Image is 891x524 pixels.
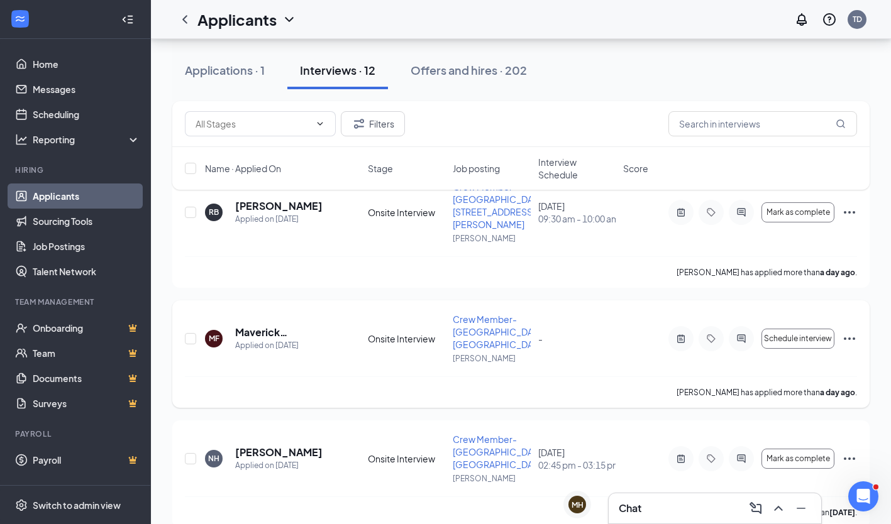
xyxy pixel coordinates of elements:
button: Mark as complete [761,449,834,469]
div: Offers and hires · 202 [411,62,527,78]
button: Minimize [791,498,811,518]
div: Applied on [DATE] [235,459,323,472]
a: OnboardingCrown [33,315,140,341]
span: Job posting [453,162,500,175]
iframe: Intercom live chat [848,481,878,511]
span: 09:30 am - 10:00 am [538,212,616,225]
svg: Ellipses [842,451,857,466]
div: RB [209,207,219,217]
div: Applied on [DATE] [235,213,323,226]
a: Home [33,52,140,77]
p: [PERSON_NAME] [453,353,530,364]
span: 02:45 pm - 03:15 pm [538,459,616,471]
svg: ActiveChat [734,454,749,464]
svg: ActiveNote [673,207,689,217]
span: Stage [368,162,393,175]
div: Hiring [15,165,138,175]
span: Interview Schedule [538,156,616,181]
svg: ActiveChat [734,207,749,217]
span: Mark as complete [766,208,830,217]
h3: Chat [619,501,641,515]
p: [PERSON_NAME] has applied more than . [677,267,857,278]
svg: Tag [704,454,719,464]
h5: [PERSON_NAME] [235,445,323,459]
svg: ChevronLeft [177,12,192,27]
span: Mark as complete [766,454,830,463]
div: [DATE] [538,200,616,225]
div: Applied on [DATE] [235,339,334,352]
a: Scheduling [33,102,140,127]
svg: Ellipses [842,331,857,346]
b: [DATE] [829,508,855,517]
p: [PERSON_NAME] [453,233,530,244]
span: Crew Member- [GEOGRAPHIC_DATA], [GEOGRAPHIC_DATA] [453,314,547,350]
div: Team Management [15,297,138,307]
svg: ComposeMessage [748,501,763,516]
div: Onsite Interview [368,452,445,465]
b: a day ago [820,388,855,397]
button: ComposeMessage [746,498,766,518]
b: a day ago [820,268,855,277]
svg: Tag [704,334,719,344]
div: Applications · 1 [185,62,265,78]
h5: Maverick [PERSON_NAME] [235,325,334,339]
div: Onsite Interview [368,206,445,219]
div: Onsite Interview [368,332,445,345]
a: TeamCrown [33,341,140,366]
a: DocumentsCrown [33,366,140,391]
svg: MagnifyingGlass [836,119,846,129]
a: Applicants [33,183,140,209]
input: All Stages [196,117,310,131]
svg: WorkstreamLogo [14,13,26,25]
a: PayrollCrown [33,447,140,472]
div: Payroll [15,428,138,439]
div: [DATE] [538,446,616,471]
svg: Minimize [794,501,809,516]
h5: [PERSON_NAME] [235,199,323,213]
span: - [538,333,543,344]
div: MH [572,499,584,510]
span: Score [623,162,648,175]
svg: ChevronDown [315,119,325,129]
svg: ChevronDown [282,12,297,27]
p: [PERSON_NAME] has applied more than . [677,387,857,398]
div: NH [208,453,219,464]
div: Switch to admin view [33,499,121,511]
p: [PERSON_NAME] [453,473,530,484]
svg: Settings [15,499,28,511]
a: Job Postings [33,234,140,259]
svg: Analysis [15,133,28,146]
svg: ActiveNote [673,454,689,464]
span: Crew Member- [GEOGRAPHIC_DATA], [GEOGRAPHIC_DATA] [453,434,547,470]
div: MF [209,333,219,344]
button: Mark as complete [761,202,834,222]
span: Schedule interview [764,334,832,343]
svg: ActiveChat [734,334,749,344]
div: TD [853,14,862,25]
a: Talent Network [33,259,140,284]
a: Messages [33,77,140,102]
svg: Tag [704,207,719,217]
span: Name · Applied On [205,162,281,175]
button: Schedule interview [761,329,834,349]
button: Filter Filters [341,111,405,136]
input: Search in interviews [668,111,857,136]
svg: Filter [351,116,367,131]
svg: QuestionInfo [822,12,837,27]
div: Interviews · 12 [300,62,375,78]
a: SurveysCrown [33,391,140,416]
svg: Ellipses [842,205,857,220]
svg: Collapse [121,13,134,26]
svg: Notifications [794,12,809,27]
button: ChevronUp [768,498,789,518]
div: Reporting [33,133,141,146]
svg: ChevronUp [771,501,786,516]
h1: Applicants [197,9,277,30]
a: Sourcing Tools [33,209,140,234]
svg: ActiveNote [673,334,689,344]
